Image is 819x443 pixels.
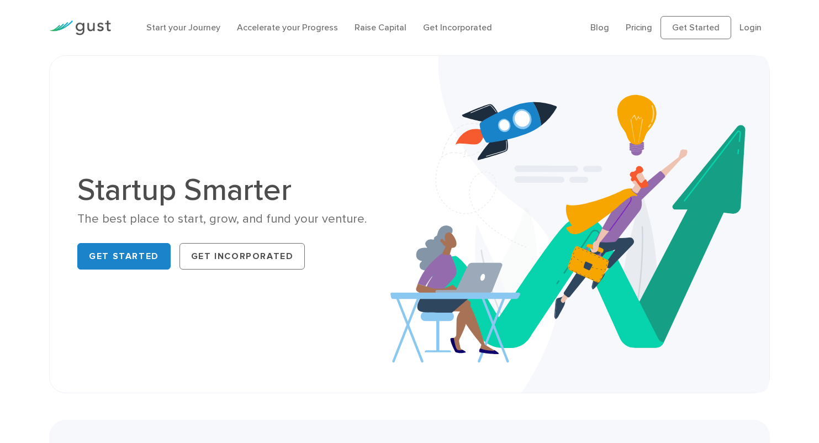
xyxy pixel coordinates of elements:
[237,22,338,33] a: Accelerate your Progress
[739,22,762,33] a: Login
[77,211,401,227] div: The best place to start, grow, and fund your venture.
[423,22,492,33] a: Get Incorporated
[590,22,609,33] a: Blog
[626,22,652,33] a: Pricing
[146,22,220,33] a: Start your Journey
[49,20,111,35] img: Gust Logo
[179,243,305,270] a: Get Incorporated
[77,243,171,270] a: Get Started
[390,56,769,393] img: Startup Smarter Hero
[355,22,406,33] a: Raise Capital
[77,175,401,205] h1: Startup Smarter
[661,16,731,39] a: Get Started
